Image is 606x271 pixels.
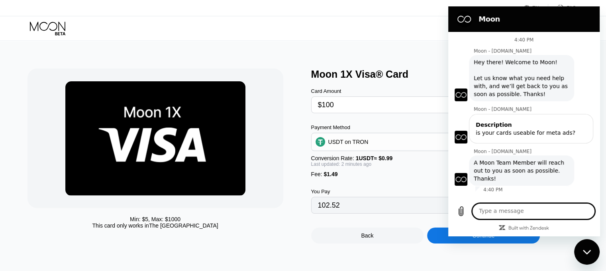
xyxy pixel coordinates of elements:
[311,161,540,167] div: Last updated: 2 minutes ago
[356,155,393,161] span: 1 USDT ≈ $0.99
[567,5,576,11] div: FAQ
[92,222,218,229] div: This card only works in The [GEOGRAPHIC_DATA]
[130,216,180,222] div: Min: $ 5 , Max: $ 1000
[574,239,600,265] iframe: Button to launch messaging window, conversation in progress
[318,97,480,113] input: $0.00
[361,232,373,239] div: Back
[311,155,540,161] div: Conversion Rate:
[311,69,587,80] div: Moon 1X Visa® Card
[532,5,539,11] div: EN
[324,171,337,177] span: $1.49
[311,189,486,194] div: You Pay
[311,171,540,177] div: Fee :
[427,228,540,244] div: Continue
[448,6,600,236] iframe: Messaging window
[524,4,548,12] div: EN
[311,228,424,244] div: Back
[328,139,369,145] div: USDT on TRON
[548,4,576,12] div: FAQ
[311,124,540,130] div: Payment Method
[311,88,486,94] div: Card Amount
[312,134,539,150] div: USDT on TRON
